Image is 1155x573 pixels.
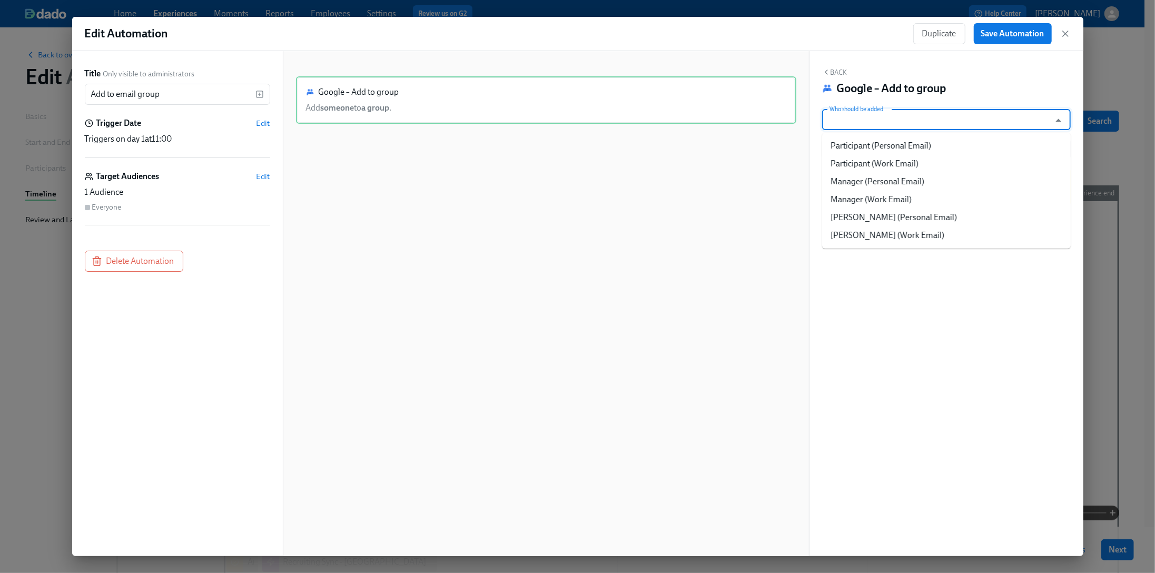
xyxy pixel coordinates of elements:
[822,137,1071,155] li: Participant (Personal Email)
[85,68,101,80] label: Title
[85,117,270,158] div: Trigger DateEditTriggers on day 1at11:00
[94,256,174,266] span: Delete Automation
[85,171,270,225] div: Target AudiencesEdit1 AudienceEveryone
[922,28,956,39] span: Duplicate
[822,173,1071,191] li: Manager (Personal Email)
[913,23,965,44] button: Duplicate
[822,191,1071,209] li: Manager (Work Email)
[296,76,796,124] div: Google – Add to groupAddsomeonetoa group.
[822,209,1071,226] li: [PERSON_NAME] (Personal Email)
[837,81,946,96] h4: Google – Add to group
[85,26,169,42] h1: Edit Automation
[85,251,183,272] button: Delete Automation
[255,90,264,98] svg: Insert text variable
[103,69,195,79] span: Only visible to administrators
[822,155,1071,173] li: Participant (Work Email)
[256,118,270,129] button: Edit
[256,171,270,182] button: Edit
[96,117,142,129] h6: Trigger Date
[974,23,1052,44] button: Save Automation
[85,186,270,198] div: 1 Audience
[822,68,847,76] button: Back
[822,226,1071,244] li: [PERSON_NAME] (Work Email)
[96,171,160,182] h6: Target Audiences
[1050,112,1067,129] button: Close
[92,202,122,212] div: Everyone
[981,28,1044,39] span: Save Automation
[85,133,270,145] div: Triggers on day 1
[145,134,172,144] span: at 11:00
